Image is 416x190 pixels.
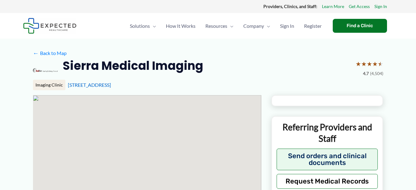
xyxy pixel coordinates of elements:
[322,2,344,11] a: Learn More
[68,82,111,88] a: [STREET_ADDRESS]
[33,50,39,56] span: ←
[356,58,361,70] span: ★
[33,49,67,58] a: ←Back to Map
[367,58,372,70] span: ★
[130,15,150,37] span: Solutions
[227,15,233,37] span: Menu Toggle
[277,149,378,170] button: Send orders and clinical documents
[23,18,76,34] img: Expected Healthcare Logo - side, dark font, small
[361,58,367,70] span: ★
[275,15,299,37] a: Sign In
[363,70,369,78] span: 4.7
[33,80,65,90] div: Imaging Clinic
[280,15,294,37] span: Sign In
[370,70,383,78] span: (4,504)
[200,15,238,37] a: ResourcesMenu Toggle
[161,15,200,37] a: How It Works
[304,15,322,37] span: Register
[299,15,327,37] a: Register
[125,15,327,37] nav: Primary Site Navigation
[205,15,227,37] span: Resources
[263,4,317,9] strong: Providers, Clinics, and Staff:
[333,19,387,33] a: Find a Clinic
[374,2,387,11] a: Sign In
[349,2,370,11] a: Get Access
[378,58,383,70] span: ★
[243,15,264,37] span: Company
[238,15,275,37] a: CompanyMenu Toggle
[150,15,156,37] span: Menu Toggle
[264,15,270,37] span: Menu Toggle
[125,15,161,37] a: SolutionsMenu Toggle
[277,121,378,144] p: Referring Providers and Staff
[372,58,378,70] span: ★
[63,58,203,73] h2: Sierra Medical Imaging
[277,174,378,189] button: Request Medical Records
[166,15,196,37] span: How It Works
